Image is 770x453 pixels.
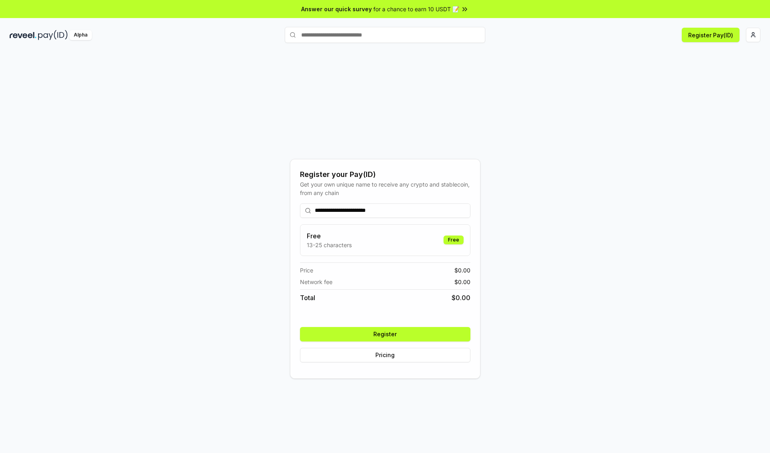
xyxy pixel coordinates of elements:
[452,293,470,303] span: $ 0.00
[301,5,372,13] span: Answer our quick survey
[444,236,464,244] div: Free
[300,180,470,197] div: Get your own unique name to receive any crypto and stablecoin, from any chain
[300,169,470,180] div: Register your Pay(ID)
[300,348,470,362] button: Pricing
[38,30,68,40] img: pay_id
[69,30,92,40] div: Alpha
[307,231,352,241] h3: Free
[300,327,470,341] button: Register
[300,293,315,303] span: Total
[682,28,740,42] button: Register Pay(ID)
[300,266,313,274] span: Price
[307,241,352,249] p: 13-25 characters
[373,5,459,13] span: for a chance to earn 10 USDT 📝
[454,278,470,286] span: $ 0.00
[454,266,470,274] span: $ 0.00
[10,30,36,40] img: reveel_dark
[300,278,332,286] span: Network fee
